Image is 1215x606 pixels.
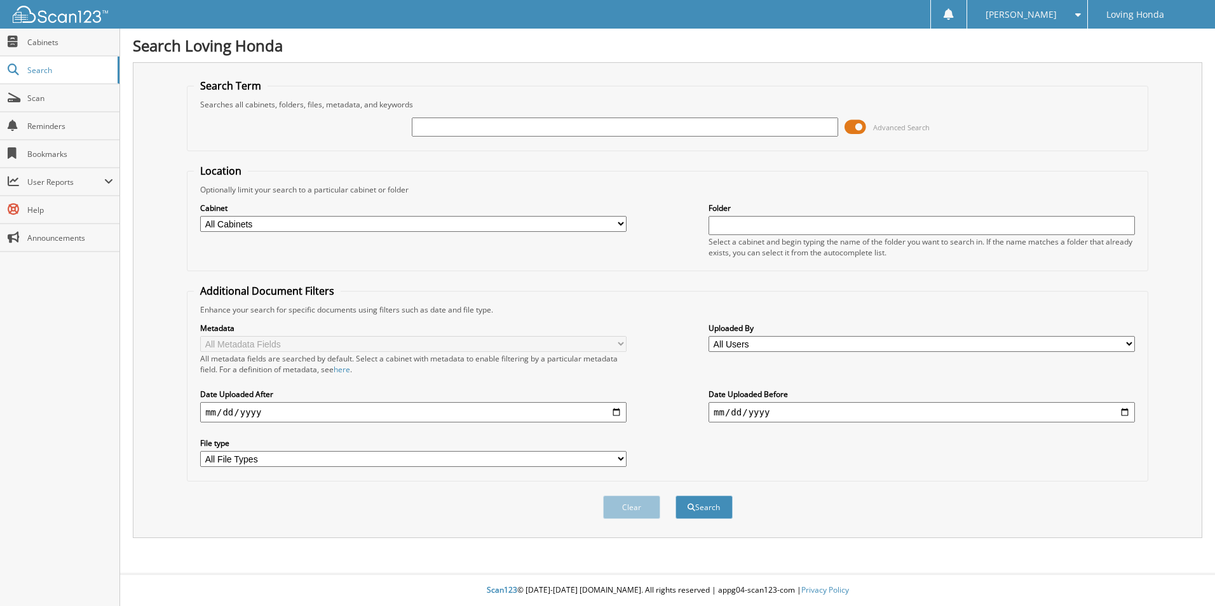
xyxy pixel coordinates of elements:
input: end [709,402,1135,422]
label: Date Uploaded After [200,389,627,400]
a: Privacy Policy [801,584,849,595]
span: User Reports [27,177,104,187]
span: Scan123 [487,584,517,595]
span: Search [27,65,111,76]
div: Optionally limit your search to a particular cabinet or folder [194,184,1141,195]
legend: Location [194,164,248,178]
div: Searches all cabinets, folders, files, metadata, and keywords [194,99,1141,110]
span: Scan [27,93,113,104]
label: Uploaded By [709,323,1135,333]
div: All metadata fields are searched by default. Select a cabinet with metadata to enable filtering b... [200,353,627,375]
button: Clear [603,495,660,519]
label: Metadata [200,323,627,333]
span: Announcements [27,232,113,243]
div: Enhance your search for specific documents using filters such as date and file type. [194,304,1141,315]
span: Advanced Search [873,123,930,132]
label: File type [200,438,627,448]
button: Search [675,495,733,519]
label: Date Uploaded Before [709,389,1135,400]
legend: Search Term [194,79,268,93]
span: Help [27,205,113,215]
div: Select a cabinet and begin typing the name of the folder you want to search in. If the name match... [709,236,1135,258]
a: here [334,364,350,375]
input: start [200,402,627,422]
span: Bookmarks [27,149,113,159]
div: © [DATE]-[DATE] [DOMAIN_NAME]. All rights reserved | appg04-scan123-com | [120,575,1215,606]
label: Folder [709,203,1135,213]
h1: Search Loving Honda [133,35,1202,56]
label: Cabinet [200,203,627,213]
span: Loving Honda [1106,11,1164,18]
span: [PERSON_NAME] [986,11,1057,18]
span: Cabinets [27,37,113,48]
span: Reminders [27,121,113,131]
legend: Additional Document Filters [194,284,341,298]
img: scan123-logo-white.svg [13,6,108,23]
